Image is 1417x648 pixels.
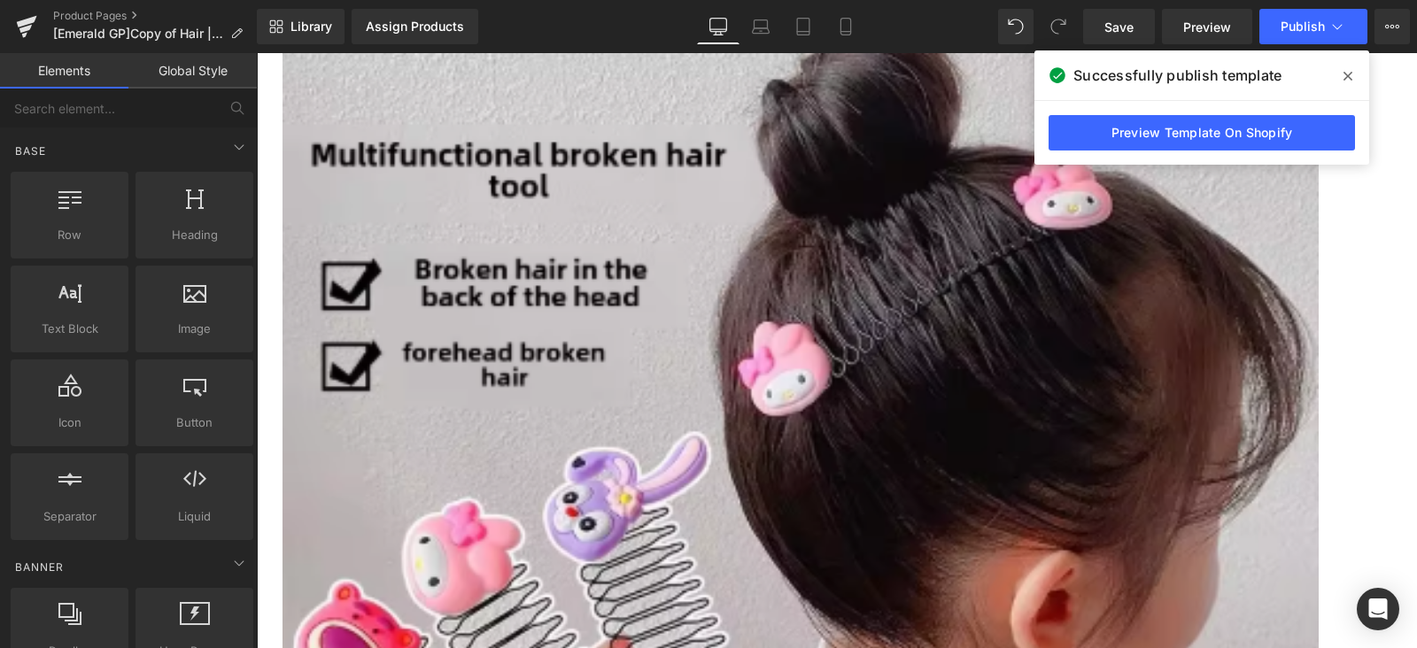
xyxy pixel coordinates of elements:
[1104,18,1134,36] span: Save
[257,9,345,44] a: New Library
[1259,9,1367,44] button: Publish
[782,9,825,44] a: Tablet
[141,507,248,526] span: Liquid
[141,226,248,244] span: Heading
[825,9,867,44] a: Mobile
[128,53,257,89] a: Global Style
[290,19,332,35] span: Library
[141,320,248,338] span: Image
[1374,9,1410,44] button: More
[739,9,782,44] a: Laptop
[1281,19,1325,34] span: Publish
[1049,115,1355,150] a: Preview Template On Shopify
[13,143,48,159] span: Base
[16,413,123,432] span: Icon
[697,9,739,44] a: Desktop
[13,559,66,575] span: Banner
[16,507,123,526] span: Separator
[998,9,1034,44] button: Undo
[366,19,464,34] div: Assign Products
[16,226,123,244] span: Row
[1041,9,1076,44] button: Redo
[53,9,257,23] a: Product Pages
[141,413,248,432] span: Button
[53,27,223,41] span: [Emerald GP]Copy of Hair || [DATE] ||
[1183,18,1231,36] span: Preview
[16,320,123,338] span: Text Block
[1073,65,1281,86] span: Successfully publish template
[1357,588,1399,630] div: Open Intercom Messenger
[1162,9,1252,44] a: Preview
